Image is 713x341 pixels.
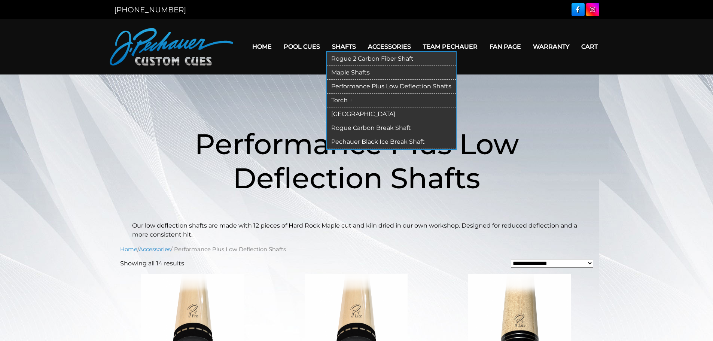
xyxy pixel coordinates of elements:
a: Performance Plus Low Deflection Shafts [327,80,456,94]
a: Cart [575,37,604,56]
a: Maple Shafts [327,66,456,80]
nav: Breadcrumb [120,245,593,253]
a: Torch + [327,94,456,107]
a: [GEOGRAPHIC_DATA] [327,107,456,121]
a: Home [120,246,137,253]
span: Performance Plus Low Deflection Shafts [195,127,519,195]
p: Showing all 14 results [120,259,184,268]
a: Home [246,37,278,56]
select: Shop order [511,259,593,268]
a: Accessories [362,37,417,56]
a: Team Pechauer [417,37,484,56]
a: [PHONE_NUMBER] [114,5,186,14]
p: Our low deflection shafts are made with 12 pieces of Hard Rock Maple cut and kiln dried in our ow... [132,221,581,239]
a: Warranty [527,37,575,56]
a: Fan Page [484,37,527,56]
a: Accessories [139,246,171,253]
a: Rogue 2 Carbon Fiber Shaft [327,52,456,66]
a: Pool Cues [278,37,326,56]
a: Rogue Carbon Break Shaft [327,121,456,135]
img: Pechauer Custom Cues [110,28,233,66]
a: Shafts [326,37,362,56]
a: Pechauer Black Ice Break Shaft [327,135,456,149]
